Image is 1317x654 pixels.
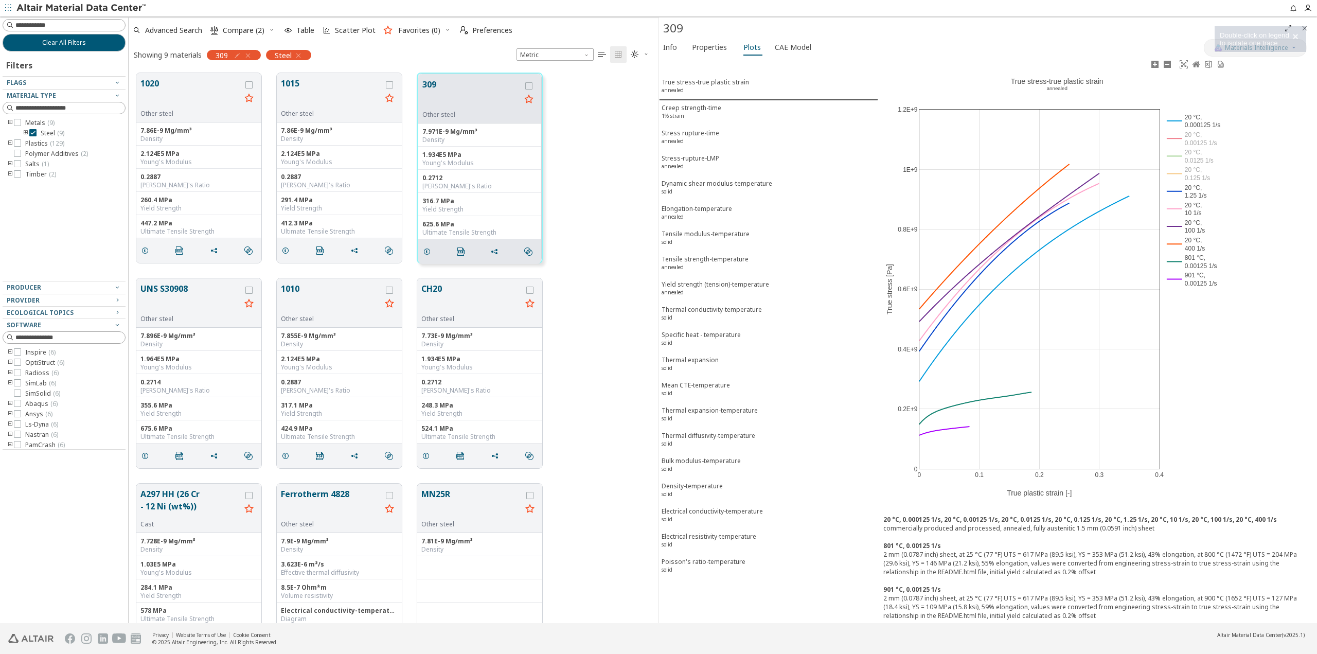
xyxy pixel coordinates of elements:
div: Creep strength-time [662,103,721,122]
div: 248.3 MPa [421,401,538,410]
div: 0.2887 [140,173,257,181]
span: ( 6 ) [57,358,64,367]
i: toogle group [7,441,14,449]
span: Steel [275,50,292,60]
div: Elongation-temperature [662,204,732,223]
div: Filters [3,51,38,76]
span: Advanced Search [145,27,202,34]
i:  [631,50,639,59]
span: ( 6 ) [45,410,52,418]
i: toogle group [7,119,14,127]
button: PDF Download [171,240,192,261]
div: Ultimate Tensile Strength [140,227,257,236]
button: UNS S30908 [140,282,241,315]
i:  [210,26,219,34]
button: Favorite [241,296,257,312]
span: ( 1 ) [42,160,49,168]
div: 1.964E5 MPa [140,355,257,363]
div: 2 mm (0.0787 inch) sheet, at 25 °C (77 °F) UTS = 617 MPa (89.5 ksi), YS = 353 MPa (51.2 ksi), 43%... [883,594,1312,620]
b: 20 °C, 0.000125 1/s, 20 °C, 0.00125 1/s, 20 °C, 0.0125 1/s, 20 °C, 0.125 1/s, 20 °C, 1.25 1/s, 20... [883,515,1277,524]
button: Poisson's ratio-temperaturesolid [659,554,878,579]
span: ( 6 ) [48,348,56,357]
i:  [175,246,184,255]
div: Other steel [140,315,241,323]
div: Electrical conductivity-temperature [662,507,763,526]
div: Mean CTE-temperature [662,381,730,400]
div: Effective thermal diffusivity [281,569,398,577]
span: Info [663,39,677,56]
button: Share [486,446,508,466]
div: Yield Strength [140,204,257,213]
i:  [244,246,253,255]
div: Thermal diffusivity-temperature [662,431,755,450]
span: Compare (2) [223,27,264,34]
button: Stress rupture-timeannealed [659,126,878,151]
div: 0.2714 [140,378,257,386]
button: Producer [3,281,126,294]
a: Privacy [152,631,169,639]
button: Similar search [380,446,402,466]
div: 309 [663,20,1280,37]
span: Software [7,321,41,329]
div: Other steel [421,520,522,528]
div: True stress-true plastic strain [662,78,749,97]
button: Similar search [521,446,542,466]
button: Software [3,319,126,331]
button: Favorite [381,501,398,518]
button: Elongation-temperatureannealed [659,201,878,226]
i: toogle group [7,348,14,357]
span: Double-click on legend to isolate one trace [1220,31,1289,47]
div: Density [421,545,538,554]
div: Young's Modulus [140,569,257,577]
div: Density-temperature [662,482,723,501]
div: 7.86E-9 Mg/mm³ [140,127,257,135]
span: PamCrash [25,441,65,449]
button: Specific heat - temperaturesolid [659,327,878,352]
i:  [525,452,533,460]
span: OptiStruct [25,359,64,367]
span: ( 2 ) [49,170,56,179]
button: × [1290,31,1301,42]
button: CH20 [421,282,522,315]
button: Clear All Filters [3,34,126,51]
span: ( 2 ) [81,149,88,158]
span: Salts [25,160,49,168]
span: Favorites (0) [398,27,440,34]
i:  [456,452,465,460]
button: Details [417,446,439,466]
div: Density [140,545,257,554]
div: Density [140,135,257,143]
span: Abaqus [25,400,58,408]
button: Electrical resistivity-temperaturesolid [659,529,878,554]
sup: solid [662,566,672,573]
sup: annealed [662,263,684,271]
div: Young's Modulus [422,159,537,167]
span: SimSolid [25,390,60,398]
button: Details [136,446,158,466]
span: ( 6 ) [50,399,58,408]
i:  [614,50,622,59]
div: 291.4 MPa [281,196,398,204]
div: Density [281,135,398,143]
div: grid [129,65,658,623]
span: Properties [692,39,727,56]
div: 625.6 MPa [422,220,537,228]
span: ( 9 ) [57,129,64,137]
button: PDF Download [171,446,192,466]
button: 1010 [281,282,381,315]
sup: annealed [662,163,684,170]
div: 0.2887 [281,173,398,181]
div: 7.855E-9 Mg/mm³ [281,332,398,340]
button: Similar search [240,240,261,261]
sup: solid [662,465,672,472]
sup: solid [662,516,672,523]
button: Similar search [520,241,541,262]
button: Tensile strength-temperatureannealed [659,252,878,277]
div: 7.971E-9 Mg/mm³ [422,128,537,136]
button: Theme [627,46,653,63]
button: Thermal expansion-temperaturesolid [659,403,878,428]
span: Preferences [472,27,512,34]
i: toogle group [7,400,14,408]
div: Ultimate Tensile Strength [281,227,398,236]
div: Tensile strength-temperature [662,255,749,274]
